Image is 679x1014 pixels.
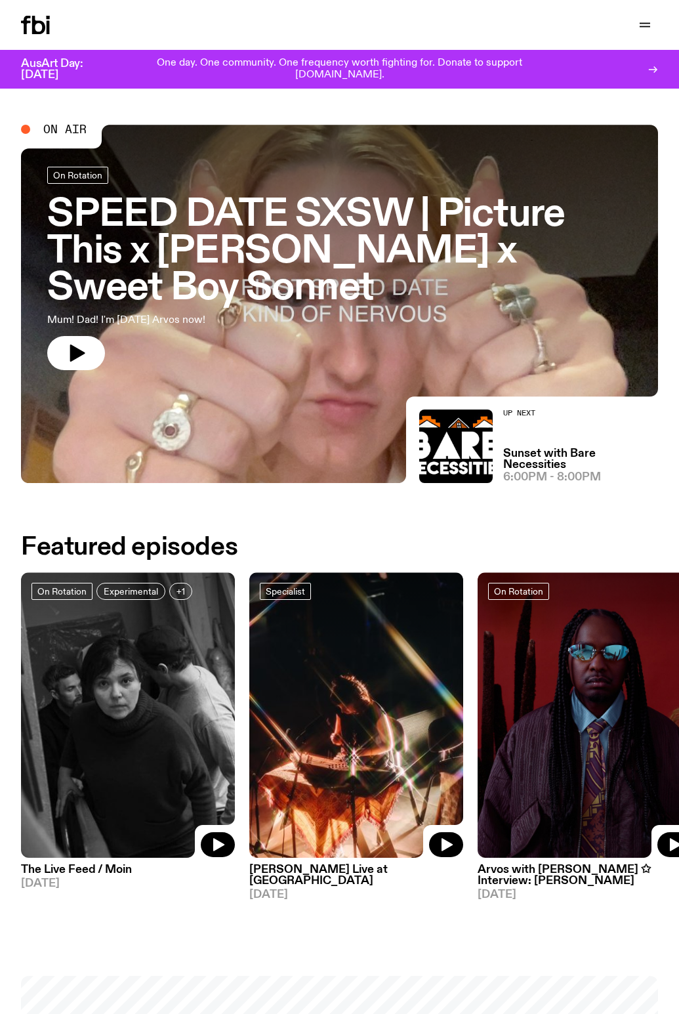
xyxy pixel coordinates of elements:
[249,858,463,900] a: [PERSON_NAME] Live at [GEOGRAPHIC_DATA][DATE]
[96,583,165,600] a: Experimental
[503,410,658,417] h2: Up Next
[47,312,383,328] p: Mum! Dad! I'm [DATE] Arvos now!
[37,587,87,597] span: On Rotation
[249,864,463,887] h3: [PERSON_NAME] Live at [GEOGRAPHIC_DATA]
[494,587,543,597] span: On Rotation
[266,587,305,597] span: Specialist
[21,864,235,876] h3: The Live Feed / Moin
[169,583,192,600] button: +1
[53,170,102,180] span: On Rotation
[249,889,463,900] span: [DATE]
[104,587,158,597] span: Experimental
[47,197,632,306] h3: SPEED DATE SXSW | Picture This x [PERSON_NAME] x Sweet Boy Sonnet
[503,448,658,471] a: Sunset with Bare Necessities
[47,167,632,370] a: SPEED DATE SXSW | Picture This x [PERSON_NAME] x Sweet Boy SonnetMum! Dad! I'm [DATE] Arvos now!
[115,58,564,81] p: One day. One community. One frequency worth fighting for. Donate to support [DOMAIN_NAME].
[488,583,549,600] a: On Rotation
[21,536,237,559] h2: Featured episodes
[419,410,493,483] img: Bare Necessities
[260,583,311,600] a: Specialist
[21,878,235,889] span: [DATE]
[31,583,93,600] a: On Rotation
[503,472,601,483] span: 6:00pm - 8:00pm
[176,587,185,597] span: +1
[21,572,235,858] img: A black and white image of moin on stairs, looking up at the camera.
[21,58,105,81] h3: AusArt Day: [DATE]
[21,858,235,889] a: The Live Feed / Moin[DATE]
[43,123,87,135] span: On Air
[47,167,108,184] a: On Rotation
